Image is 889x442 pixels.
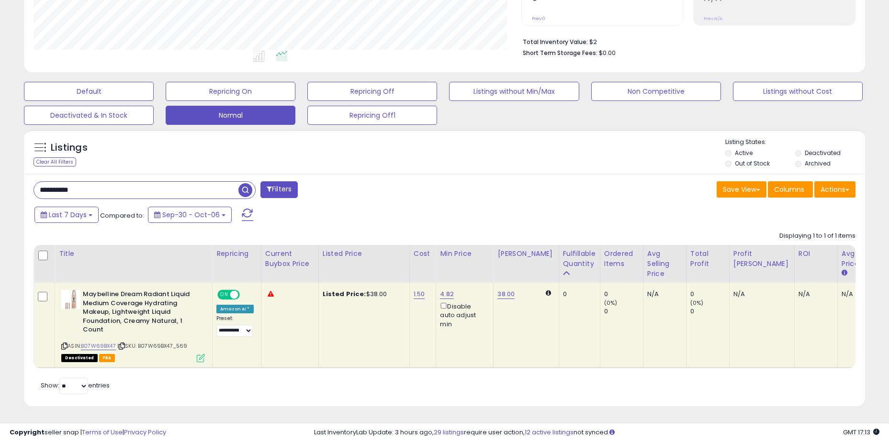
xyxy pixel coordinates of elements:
div: ROI [799,249,833,259]
b: Total Inventory Value: [523,38,588,46]
span: Last 7 Days [49,210,87,220]
small: Prev: N/A [704,16,722,22]
button: Non Competitive [591,82,721,101]
div: 0 [690,290,729,298]
div: N/A [799,290,830,298]
span: FBA [99,354,115,362]
a: B07W69BX47 [81,342,116,350]
div: Amazon AI * [216,305,254,313]
button: Normal [166,106,295,125]
div: Repricing [216,249,257,259]
button: Filters [260,181,298,198]
div: 0 [563,290,593,298]
button: Repricing On [166,82,295,101]
span: Show: entries [41,381,110,390]
div: Disable auto adjust min [440,301,486,329]
label: Out of Stock [735,159,770,167]
span: Columns [774,185,804,194]
b: Maybelline Dream Radiant Liquid Medium Coverage Hydrating Makeup, Lightweight Liquid Foundation, ... [83,290,199,337]
span: Sep-30 - Oct-06 [162,210,220,220]
div: Profit [PERSON_NAME] [733,249,790,269]
button: Deactivated & In Stock [24,106,154,125]
div: Clear All Filters [34,157,76,166]
button: Save View [717,181,766,198]
button: Default [24,82,154,101]
button: Repricing Off1 [307,106,437,125]
div: 0 [690,307,729,316]
div: N/A [733,290,787,298]
span: ON [218,291,230,299]
a: Terms of Use [82,428,123,437]
a: 4.82 [440,289,454,299]
div: N/A [647,290,679,298]
div: Last InventoryLab Update: 3 hours ago, require user action, not synced. [314,428,879,437]
label: Active [735,149,753,157]
div: Title [59,249,208,259]
div: Preset: [216,315,254,337]
div: Listed Price [323,249,405,259]
button: Last 7 Days [34,207,99,223]
span: 2025-10-14 17:13 GMT [843,428,879,437]
li: $2 [523,35,848,47]
h5: Listings [51,141,88,155]
small: (0%) [604,299,618,307]
small: Prev: 0 [532,16,545,22]
div: Min Price [440,249,489,259]
span: | SKU: B07W69BX47_569 [117,342,188,350]
div: 0 [604,290,643,298]
div: Cost [414,249,432,259]
div: seller snap | | [10,428,166,437]
label: Archived [805,159,831,167]
small: Avg Win Price. [842,269,847,277]
b: Listed Price: [323,289,366,298]
button: Actions [814,181,855,198]
div: [PERSON_NAME] [497,249,554,259]
button: Sep-30 - Oct-06 [148,207,232,223]
a: 12 active listings [525,428,574,437]
span: $0.00 [599,48,616,57]
small: (0%) [690,299,704,307]
div: Avg Win Price [842,249,877,269]
span: Compared to: [100,211,144,220]
div: 0 [604,307,643,316]
button: Listings without Min/Max [449,82,579,101]
a: 29 listings [434,428,464,437]
div: ASIN: [61,290,205,361]
strong: Copyright [10,428,45,437]
button: Repricing Off [307,82,437,101]
span: All listings that are unavailable for purchase on Amazon for any reason other than out-of-stock [61,354,98,362]
button: Columns [768,181,813,198]
button: Listings without Cost [733,82,863,101]
a: 38.00 [497,289,515,299]
div: N/A [842,290,873,298]
a: 1.50 [414,289,425,299]
div: Avg Selling Price [647,249,682,279]
div: $38.00 [323,290,402,298]
div: Fulfillable Quantity [563,249,596,269]
label: Deactivated [805,149,841,157]
div: Total Profit [690,249,725,269]
a: Privacy Policy [124,428,166,437]
div: Ordered Items [604,249,639,269]
img: 41w0ohSskNL._SL40_.jpg [61,290,80,309]
div: Current Buybox Price [265,249,315,269]
p: Listing States: [725,138,865,147]
b: Short Term Storage Fees: [523,49,597,57]
div: Displaying 1 to 1 of 1 items [779,232,855,241]
span: OFF [238,291,254,299]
